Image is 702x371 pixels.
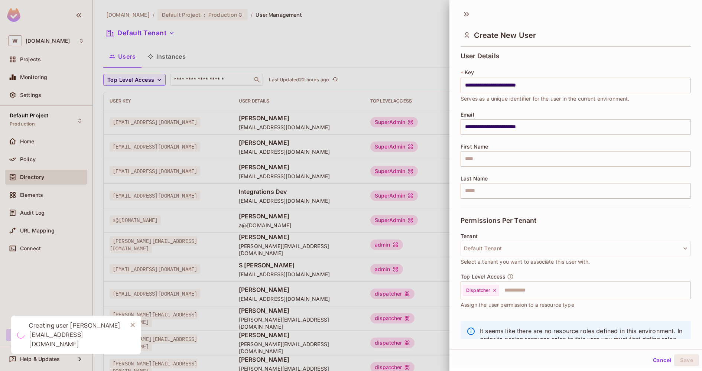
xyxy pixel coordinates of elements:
button: Open [687,289,688,291]
button: Close [127,319,138,331]
p: It seems like there are no resource roles defined in this environment. In order to assign resourc... [480,327,685,351]
span: Dispatcher [466,287,491,293]
span: User Details [461,52,500,60]
button: Save [674,354,699,366]
button: Default Tenant [461,241,691,256]
span: Serves as a unique identifier for the user in the current environment. [461,95,630,103]
span: Top Level Access [461,274,506,280]
span: Last Name [461,176,488,182]
button: Cancel [650,354,674,366]
div: Creating user [PERSON_NAME][EMAIL_ADDRESS][DOMAIN_NAME] [29,321,121,349]
span: Key [465,69,474,75]
span: Email [461,112,474,118]
span: Select a tenant you want to associate this user with. [461,258,590,266]
span: Permissions Per Tenant [461,217,536,224]
div: Dispatcher [463,285,499,296]
span: Assign the user permission to a resource type [461,301,574,309]
span: Tenant [461,233,478,239]
span: Create New User [474,31,536,40]
span: First Name [461,144,488,150]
